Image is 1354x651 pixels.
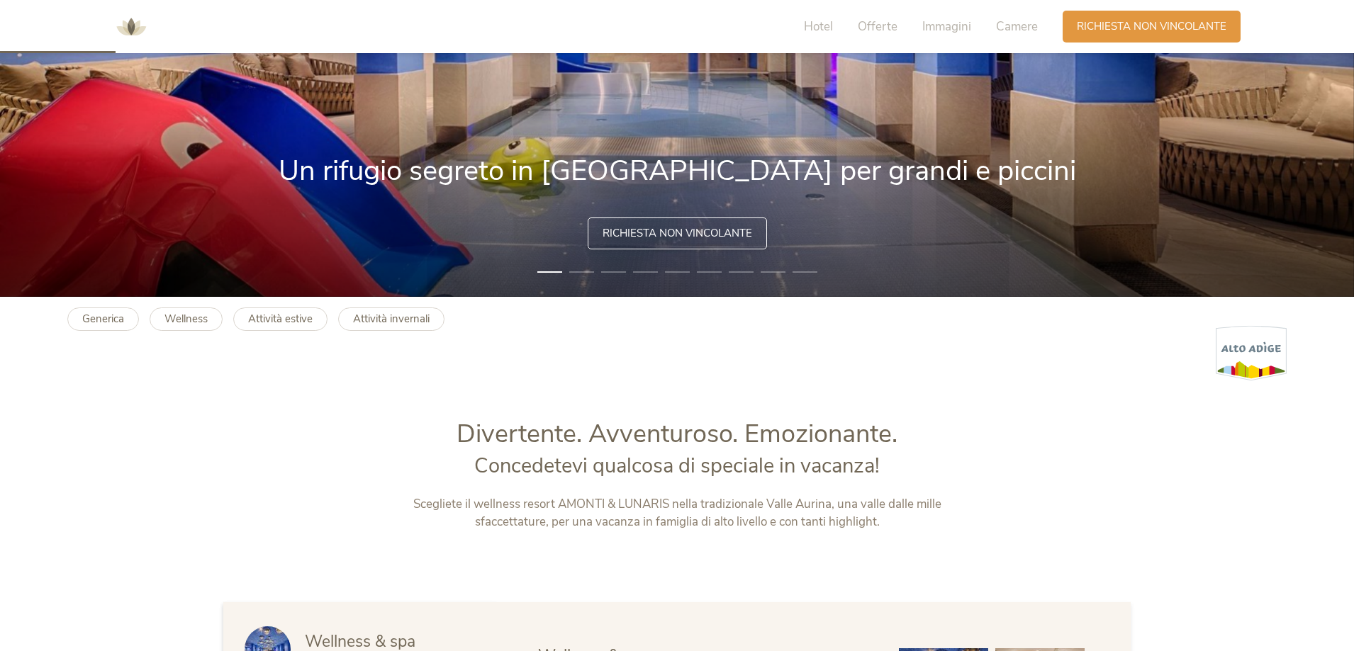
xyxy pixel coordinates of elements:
b: Attività invernali [353,312,430,326]
span: Divertente. Avventuroso. Emozionante. [457,417,897,451]
a: Wellness [150,307,223,331]
a: Generica [67,307,139,331]
img: Alto Adige [1216,325,1287,381]
a: Attività invernali [338,307,444,331]
b: Generica [82,312,124,326]
a: AMONTI & LUNARIS Wellnessresort [110,21,152,31]
span: Immagini [922,18,971,35]
span: Camere [996,18,1038,35]
img: AMONTI & LUNARIS Wellnessresort [110,6,152,48]
span: Concedetevi qualcosa di speciale in vacanza! [474,452,880,480]
b: Attività estive [248,312,313,326]
a: Attività estive [233,307,328,331]
span: Richiesta non vincolante [1077,19,1226,34]
span: Hotel [804,18,833,35]
p: Scegliete il wellness resort AMONTI & LUNARIS nella tradizionale Valle Aurina, una valle dalle mi... [381,495,973,531]
span: Offerte [858,18,897,35]
b: Wellness [164,312,208,326]
span: Richiesta non vincolante [603,226,752,241]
